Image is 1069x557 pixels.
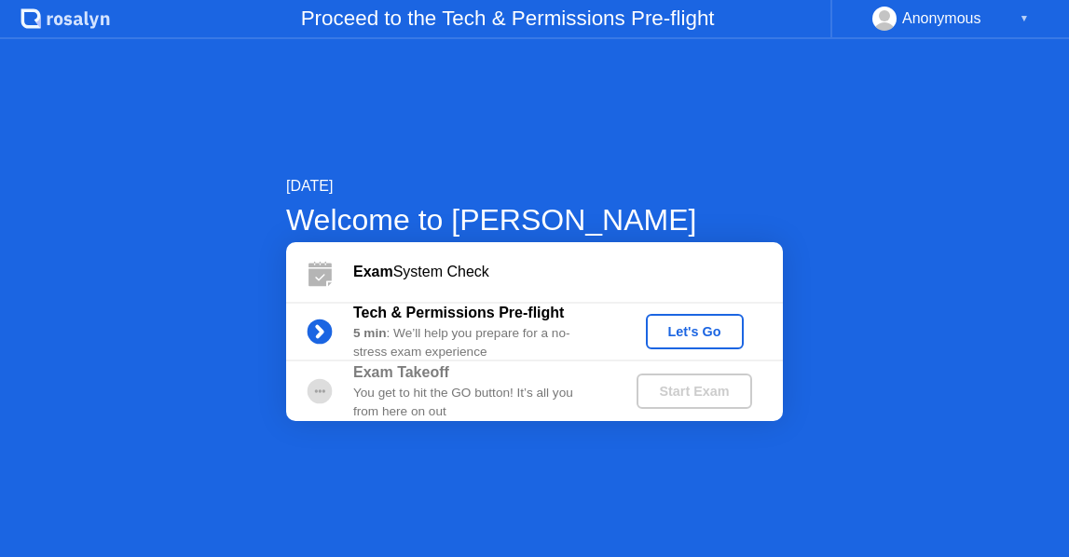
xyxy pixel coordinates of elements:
b: Exam Takeoff [353,364,449,380]
div: You get to hit the GO button! It’s all you from here on out [353,384,606,422]
button: Start Exam [637,374,751,409]
div: Start Exam [644,384,744,399]
b: Exam [353,264,393,279]
b: Tech & Permissions Pre-flight [353,305,564,320]
div: System Check [353,261,783,283]
div: Welcome to [PERSON_NAME] [286,197,783,242]
div: : We’ll help you prepare for a no-stress exam experience [353,324,606,362]
div: [DATE] [286,175,783,197]
div: ▼ [1020,7,1029,31]
div: Anonymous [902,7,981,31]
button: Let's Go [646,314,744,349]
div: Let's Go [653,324,736,339]
b: 5 min [353,326,387,340]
